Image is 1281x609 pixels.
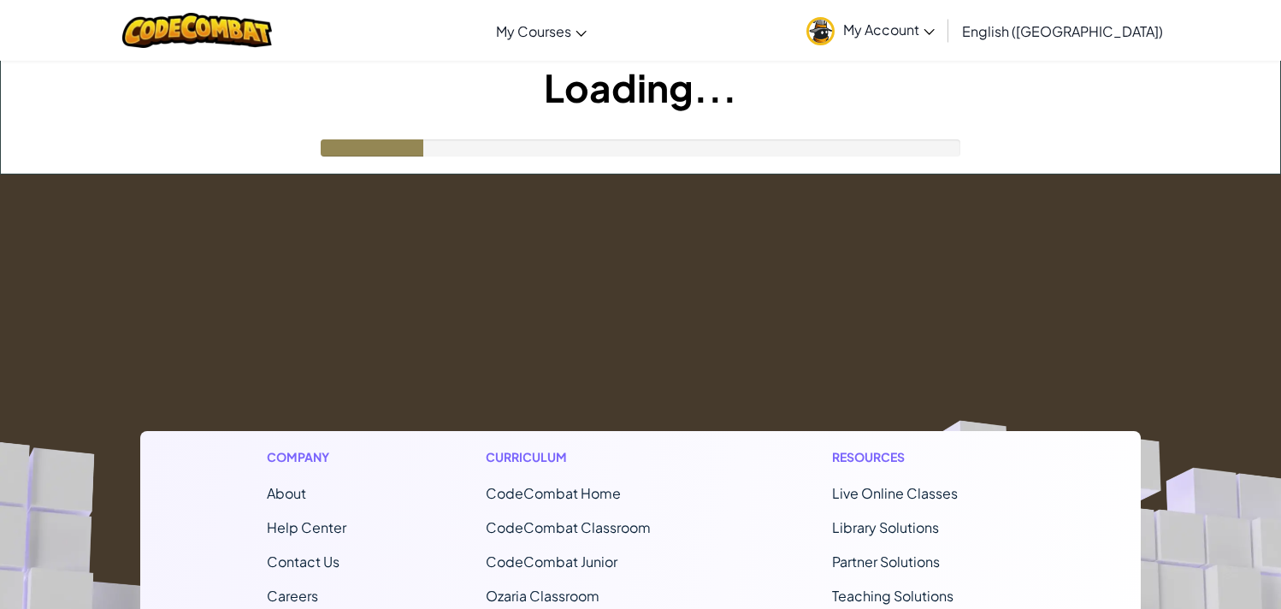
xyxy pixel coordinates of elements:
span: My Courses [496,22,571,40]
a: Ozaria Classroom [486,587,599,605]
h1: Resources [832,448,1014,466]
a: English ([GEOGRAPHIC_DATA]) [953,8,1172,54]
a: My Courses [487,8,595,54]
h1: Loading... [1,61,1280,114]
a: Live Online Classes [832,484,958,502]
h1: Company [267,448,346,466]
span: CodeCombat Home [486,484,621,502]
a: CodeCombat Classroom [486,518,651,536]
h1: Curriculum [486,448,693,466]
img: CodeCombat logo [122,13,272,48]
a: Library Solutions [832,518,939,536]
a: About [267,484,306,502]
span: My Account [843,21,935,38]
a: CodeCombat Junior [486,553,617,571]
a: My Account [798,3,943,57]
a: Careers [267,587,318,605]
img: avatar [806,17,835,45]
span: English ([GEOGRAPHIC_DATA]) [962,22,1163,40]
a: Teaching Solutions [832,587,953,605]
a: Partner Solutions [832,553,940,571]
a: Help Center [267,518,346,536]
span: Contact Us [267,553,339,571]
